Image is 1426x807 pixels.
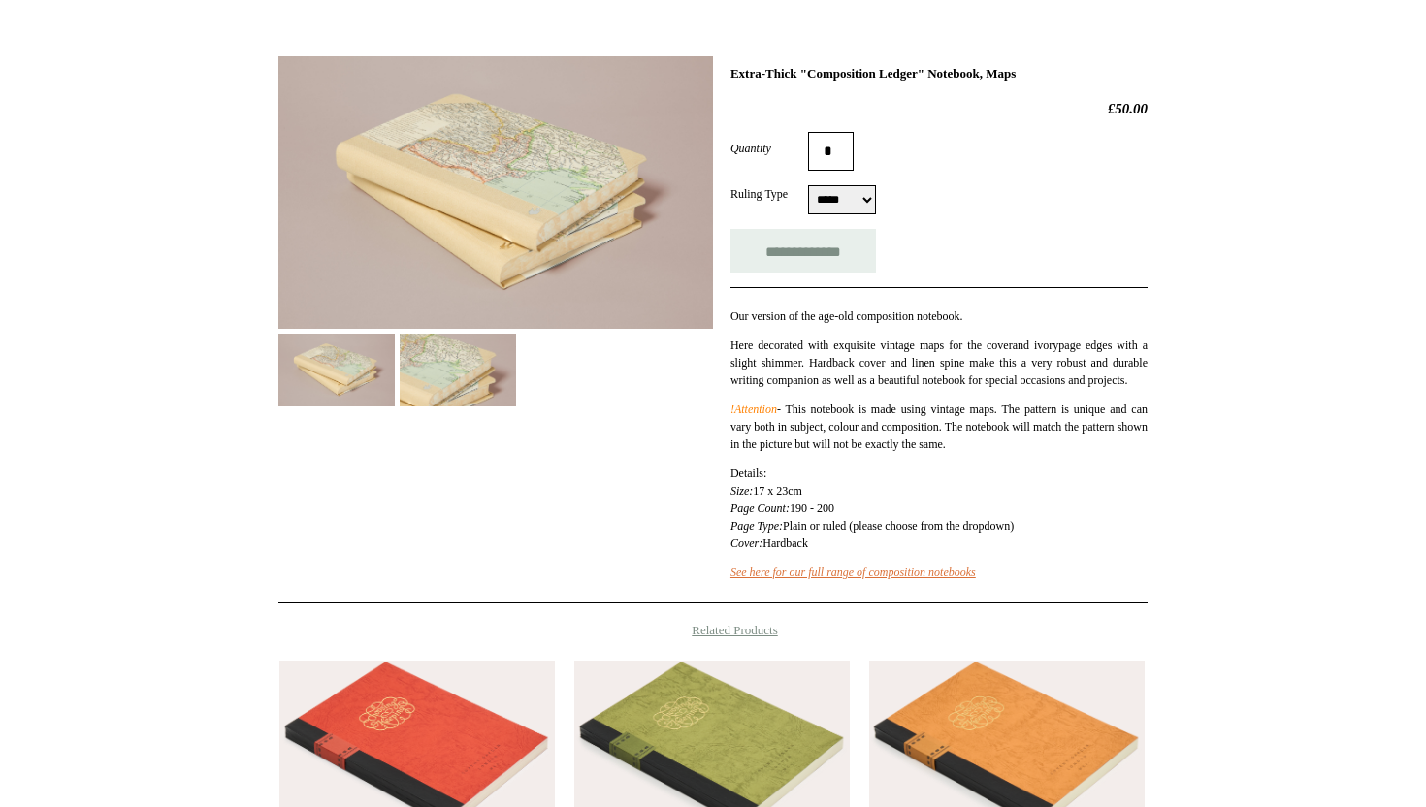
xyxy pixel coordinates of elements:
p: Our version of the age-old composition notebook. [730,307,1148,325]
label: Ruling Type [730,185,808,203]
img: Extra-Thick "Composition Ledger" Notebook, Maps [400,334,516,406]
span: and ivory [1013,339,1059,352]
p: Here decorated with exquisite vintage maps for the cover page edges with a slight shimmer. Hardba... [730,337,1148,389]
span: 17 x 23cm [753,484,802,498]
em: Size: [730,484,753,498]
h4: Related Products [228,623,1198,638]
em: Cover: [730,536,762,550]
em: !Attention [730,403,777,416]
h1: Extra-Thick "Composition Ledger" Notebook, Maps [730,66,1148,81]
h2: £50.00 [730,100,1148,117]
img: Extra-Thick "Composition Ledger" Notebook, Maps [278,334,395,406]
a: See here for our full range of composition notebooks [730,565,976,579]
label: Quantity [730,140,808,157]
span: Hardback [762,536,808,550]
p: Plain or ruled (please choose from the dropdown) [730,465,1148,552]
em: Page Count: [730,501,790,515]
span: Details: [730,467,766,480]
span: 190 - 200 [790,501,834,515]
p: - This notebook is made using vintage maps. The pattern is unique and can vary both in subject, c... [730,401,1148,453]
img: Extra-Thick "Composition Ledger" Notebook, Maps [278,56,713,329]
em: Page Type: [730,519,783,533]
